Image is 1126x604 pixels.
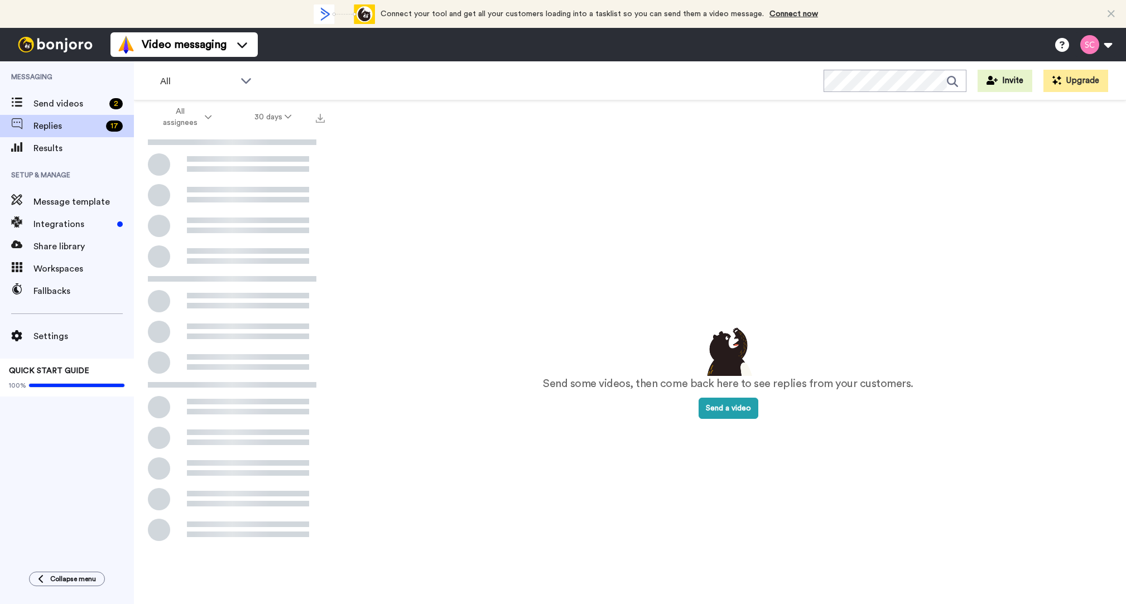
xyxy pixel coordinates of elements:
img: results-emptystates.png [700,325,756,376]
span: Connect your tool and get all your customers loading into a tasklist so you can send them a video... [381,10,764,18]
a: Send a video [699,404,758,412]
span: Settings [33,330,134,343]
div: 17 [106,120,123,132]
span: Results [33,142,134,155]
span: Workspaces [33,262,134,276]
img: vm-color.svg [117,36,135,54]
p: Send some videos, then come back here to see replies from your customers. [543,376,913,392]
span: Video messaging [142,37,227,52]
button: All assignees [136,102,233,133]
button: Invite [978,70,1032,92]
div: animation [314,4,375,24]
button: Export all results that match these filters now. [312,109,328,125]
span: Share library [33,240,134,253]
span: Fallbacks [33,284,134,298]
button: Upgrade [1043,70,1108,92]
span: All assignees [157,106,203,128]
div: 2 [109,98,123,109]
span: Collapse menu [50,574,96,583]
span: QUICK START GUIDE [9,367,89,375]
button: Collapse menu [29,572,105,586]
button: Send a video [699,398,758,419]
button: 30 days [233,107,313,127]
img: bj-logo-header-white.svg [13,37,97,52]
span: 100% [9,381,26,390]
span: Replies [33,119,102,133]
span: Integrations [33,218,113,231]
img: export.svg [316,114,325,123]
a: Connect now [769,10,818,18]
span: Message template [33,195,134,209]
span: Send videos [33,97,105,110]
span: All [160,75,235,88]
